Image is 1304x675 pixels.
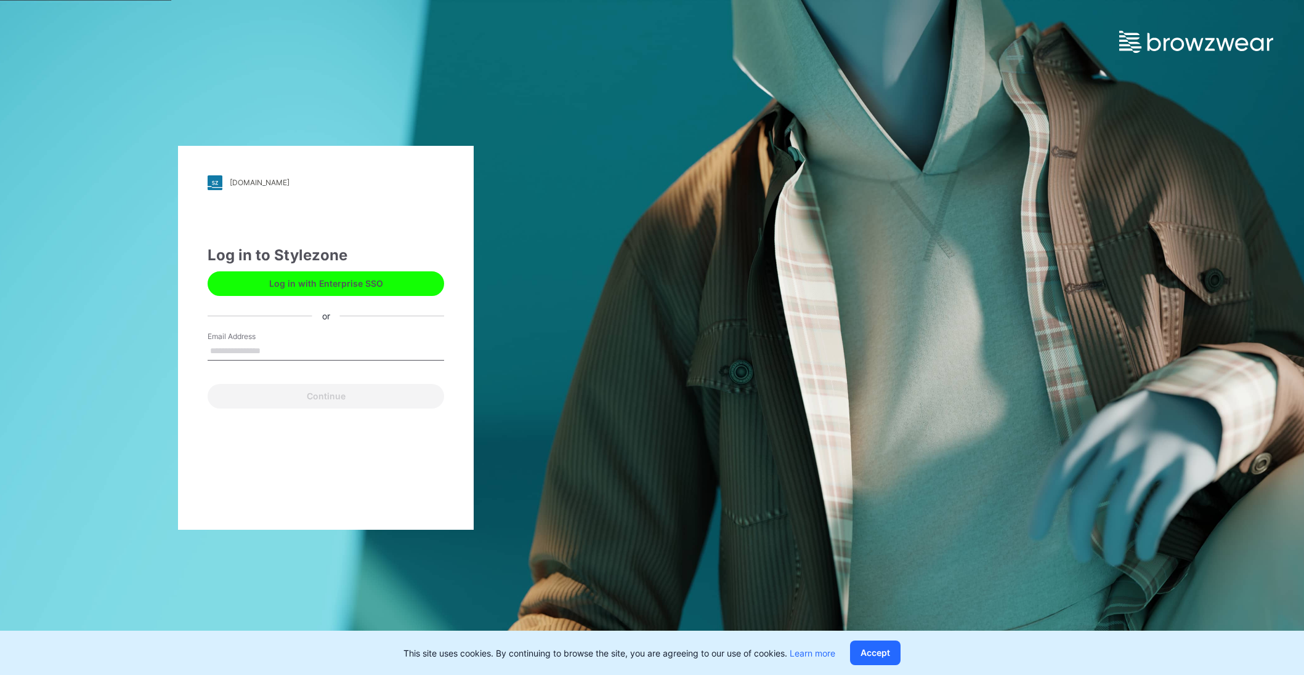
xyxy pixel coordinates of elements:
img: stylezone-logo.562084cfcfab977791bfbf7441f1a819.svg [208,175,222,190]
a: Learn more [790,648,835,658]
div: [DOMAIN_NAME] [230,178,290,187]
label: Email Address [208,331,294,342]
img: browzwear-logo.e42bd6dac1945053ebaf764b6aa21510.svg [1119,31,1273,53]
div: or [312,310,340,322]
a: [DOMAIN_NAME] [208,175,444,190]
button: Log in with Enterprise SSO [208,271,444,296]
button: Accept [850,641,901,665]
p: This site uses cookies. By continuing to browse the site, you are agreeing to our use of cookies. [403,647,835,660]
div: Log in to Stylezone [208,244,444,266]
